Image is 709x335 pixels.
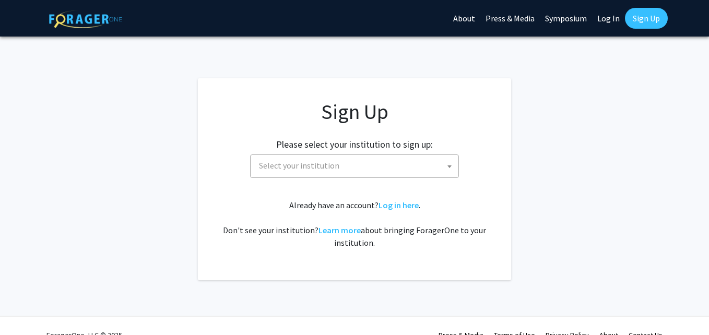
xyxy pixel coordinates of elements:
h1: Sign Up [219,99,490,124]
span: Select your institution [250,154,459,178]
div: Already have an account? . Don't see your institution? about bringing ForagerOne to your institut... [219,199,490,249]
span: Select your institution [255,155,458,176]
a: Learn more about bringing ForagerOne to your institution [318,225,361,235]
a: Sign Up [625,8,668,29]
h2: Please select your institution to sign up: [276,139,433,150]
span: Select your institution [259,160,339,171]
a: Log in here [379,200,419,210]
img: ForagerOne Logo [49,10,122,28]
